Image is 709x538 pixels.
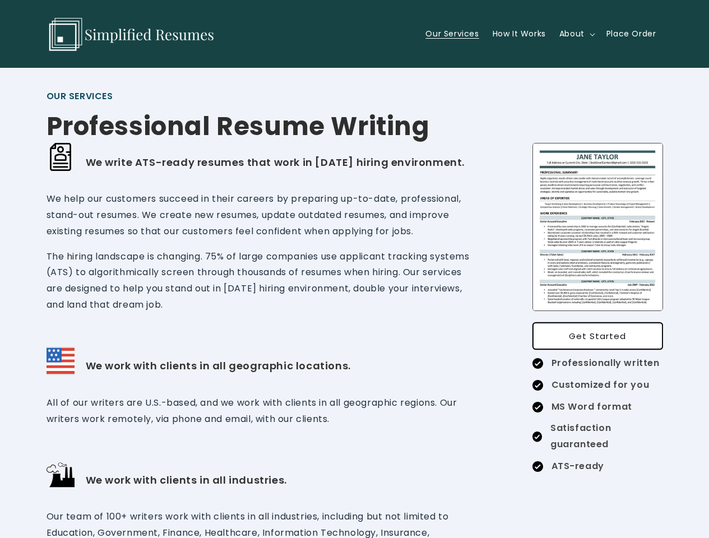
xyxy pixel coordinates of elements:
span: Place Order [606,29,656,39]
div: ATS-ready [532,458,663,475]
div: Customized for you [532,377,663,393]
h3: We work with clients in all geographic locations. [86,359,351,372]
div: MS Word format [532,399,663,415]
span: How It Works [493,29,546,39]
span: About [559,29,585,39]
div: Satisfaction guaranteed [532,420,663,453]
div: Professionally written [532,355,663,372]
img: Simplified Resumes [47,16,215,53]
a: Simplified Resumes [42,11,219,57]
a: Get Started [532,322,663,350]
p: We help our customers succeed in their careers by preparing up-to-date, professional, stand-out r... [47,191,476,239]
span: Our Services [425,29,479,39]
a: How It Works [486,22,553,45]
a: Our Services [419,22,485,45]
h3: We work with clients in all industries. [86,474,287,486]
h2: Professional Resume Writing [47,110,430,143]
a: Place Order [600,22,663,45]
p: The hiring landscape is changing. 75% of large companies use applicant tracking systems (ATS) to ... [47,249,476,313]
h3: OUR SERVICES [47,89,430,105]
h3: We write ATS-ready resumes that work in [DATE] hiring environment. [86,156,465,169]
p: All of our writers are U.S.-based, and we work with clients in all geographic regions. Our writer... [47,395,476,428]
summary: About [553,22,600,45]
